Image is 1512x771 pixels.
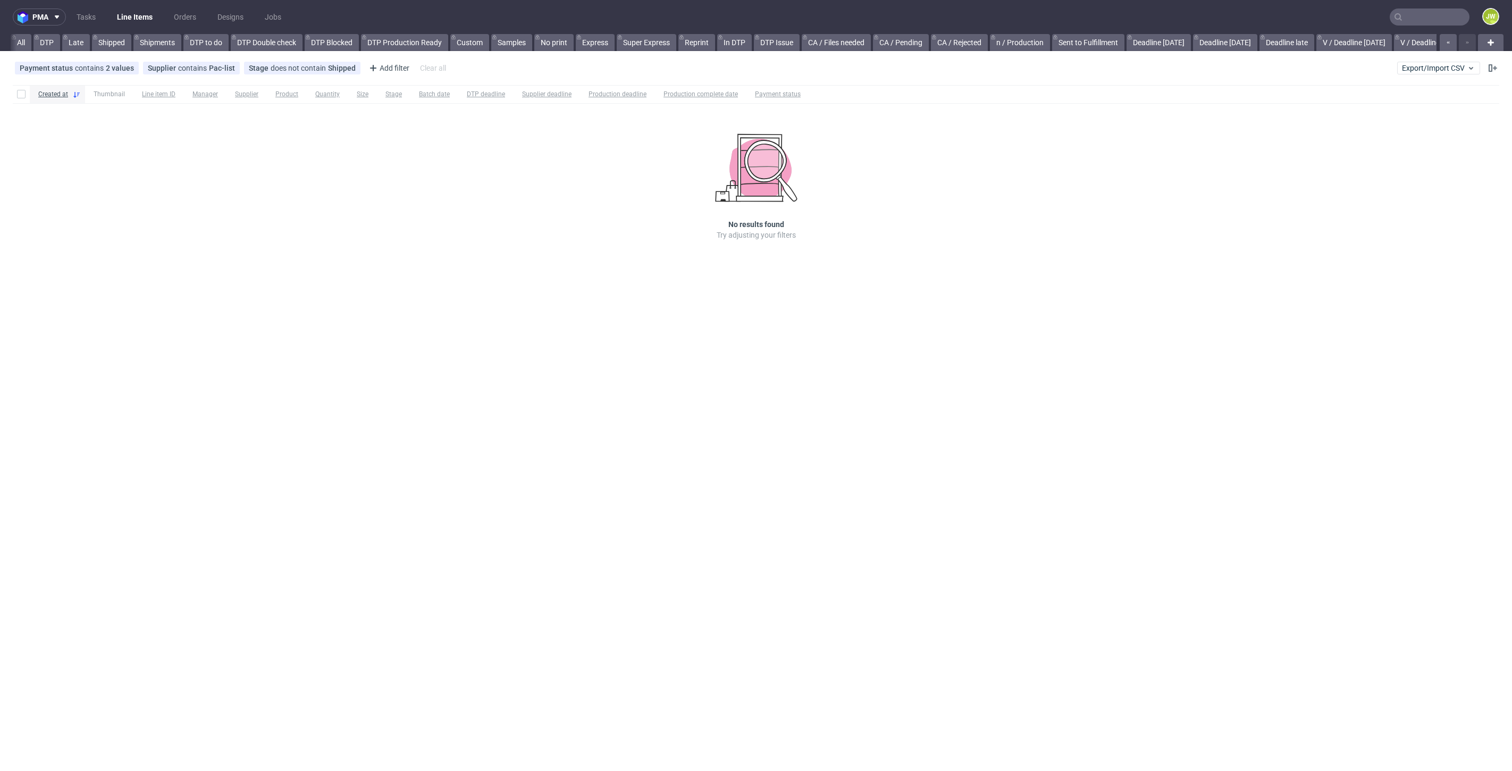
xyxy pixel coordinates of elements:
[717,34,752,51] a: In DTP
[209,64,235,72] div: Pac-list
[106,64,134,72] div: 2 values
[315,90,340,99] span: Quantity
[1394,34,1469,51] a: V / Deadline [DATE]
[534,34,574,51] a: No print
[275,90,298,99] span: Product
[20,64,75,72] span: Payment status
[450,34,489,51] a: Custom
[148,64,178,72] span: Supplier
[1259,34,1314,51] a: Deadline late
[1397,62,1480,74] button: Export/Import CSV
[305,34,359,51] a: DTP Blocked
[385,90,402,99] span: Stage
[211,9,250,26] a: Designs
[1193,34,1257,51] a: Deadline [DATE]
[38,90,68,99] span: Created at
[33,34,60,51] a: DTP
[328,64,356,72] div: Shipped
[1127,34,1191,51] a: Deadline [DATE]
[663,90,738,99] span: Production complete date
[94,90,125,99] span: Thumbnail
[802,34,871,51] a: CA / Files needed
[183,34,229,51] a: DTP to do
[990,34,1050,51] a: n / Production
[678,34,715,51] a: Reprint
[754,34,800,51] a: DTP Issue
[62,34,90,51] a: Late
[873,34,929,51] a: CA / Pending
[365,60,411,77] div: Add filter
[18,11,32,23] img: logo
[70,9,102,26] a: Tasks
[32,13,48,21] span: pma
[728,219,784,230] h3: No results found
[717,230,796,240] p: Try adjusting your filters
[133,34,181,51] a: Shipments
[75,64,106,72] span: contains
[13,9,66,26] button: pma
[178,64,209,72] span: contains
[235,90,258,99] span: Supplier
[361,34,448,51] a: DTP Production Ready
[467,90,505,99] span: DTP deadline
[1402,64,1475,72] span: Export/Import CSV
[419,90,450,99] span: Batch date
[357,90,368,99] span: Size
[231,34,303,51] a: DTP Double check
[931,34,988,51] a: CA / Rejected
[1316,34,1392,51] a: V / Deadline [DATE]
[192,90,218,99] span: Manager
[258,9,288,26] a: Jobs
[1483,9,1498,24] figcaption: JW
[167,9,203,26] a: Orders
[418,61,448,76] div: Clear all
[271,64,328,72] span: does not contain
[491,34,532,51] a: Samples
[92,34,131,51] a: Shipped
[111,9,159,26] a: Line Items
[755,90,801,99] span: Payment status
[576,34,615,51] a: Express
[1052,34,1124,51] a: Sent to Fulfillment
[589,90,646,99] span: Production deadline
[249,64,271,72] span: Stage
[11,34,31,51] a: All
[617,34,676,51] a: Super Express
[142,90,175,99] span: Line item ID
[522,90,572,99] span: Supplier deadline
